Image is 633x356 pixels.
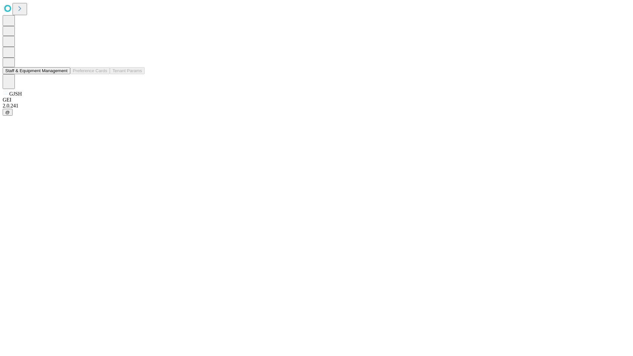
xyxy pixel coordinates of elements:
[110,67,145,74] button: Tenant Params
[3,97,630,103] div: GEI
[70,67,110,74] button: Preference Cards
[3,103,630,109] div: 2.0.241
[5,110,10,115] span: @
[3,109,13,116] button: @
[9,91,22,97] span: GJSH
[3,67,70,74] button: Staff & Equipment Management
